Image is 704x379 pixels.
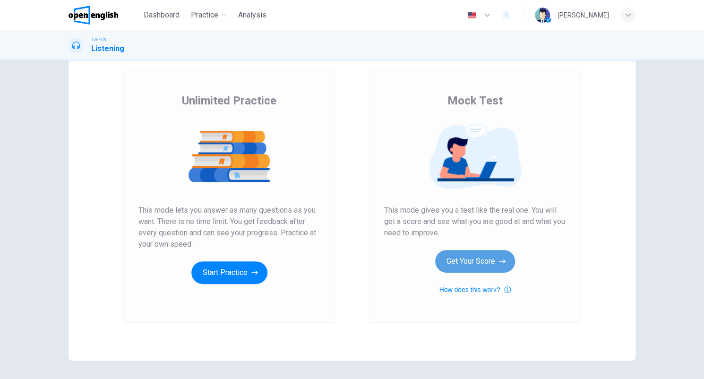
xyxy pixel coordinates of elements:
span: Mock Test [447,93,503,108]
span: Practice [191,9,218,21]
span: TOEFL® [91,36,106,43]
h1: Listening [91,43,124,54]
button: Dashboard [140,7,183,24]
img: en [466,12,478,19]
a: OpenEnglish logo [69,6,140,25]
span: Analysis [238,9,266,21]
img: Profile picture [535,8,550,23]
span: Unlimited Practice [182,93,276,108]
button: How does this work? [439,284,510,295]
button: Get Your Score [435,250,515,273]
button: Start Practice [191,261,267,284]
div: [PERSON_NAME] [558,9,609,21]
button: Practice [187,7,231,24]
span: This mode lets you answer as many questions as you want. There is no time limit. You get feedback... [138,205,320,250]
span: This mode gives you a test like the real one. You will get a score and see what you are good at a... [384,205,566,239]
span: Dashboard [144,9,180,21]
img: OpenEnglish logo [69,6,118,25]
button: Analysis [234,7,270,24]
